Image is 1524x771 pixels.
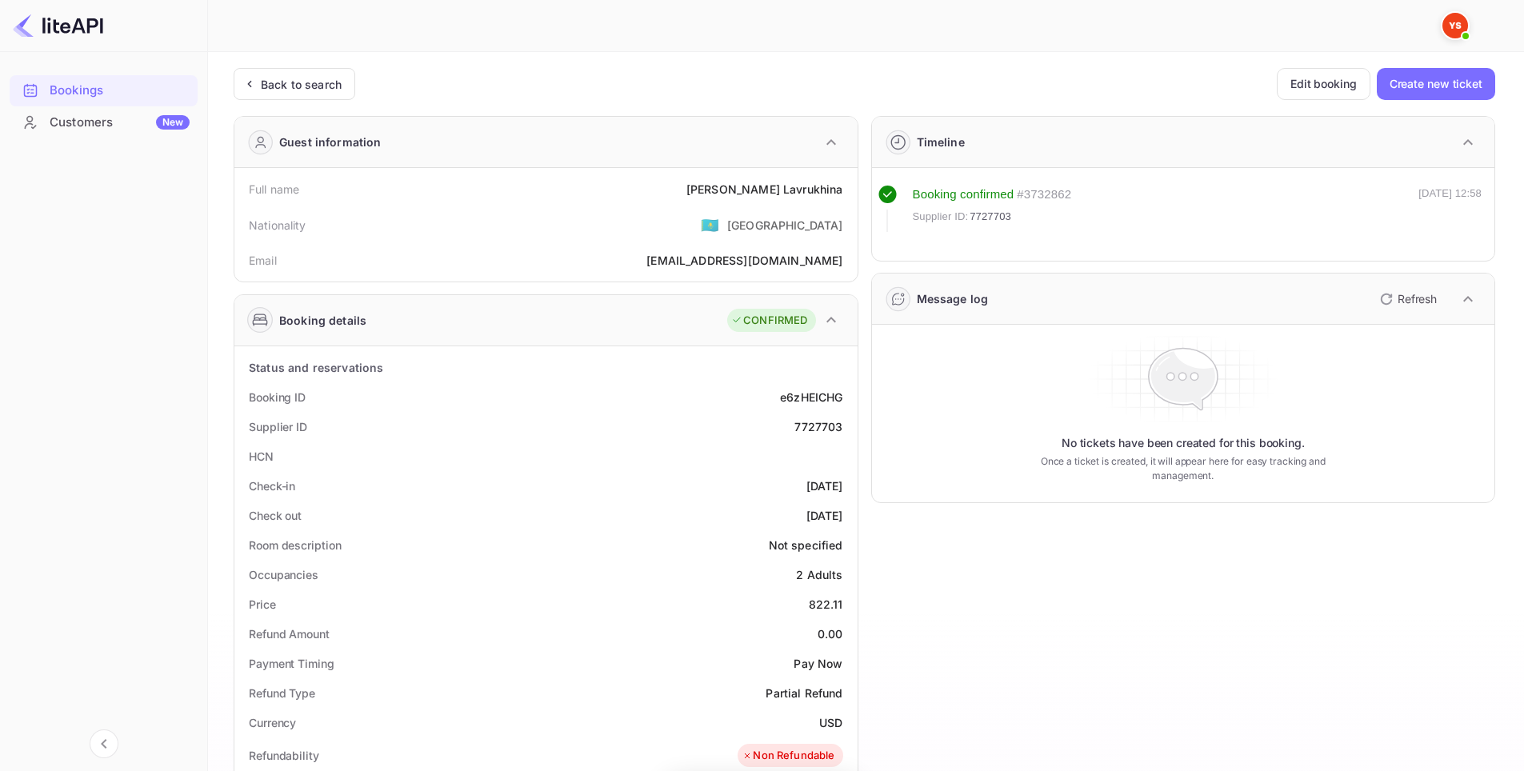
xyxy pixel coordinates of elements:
div: Guest information [279,134,382,150]
div: Currency [249,714,296,731]
div: 822.11 [809,596,843,613]
div: Room description [249,537,341,553]
div: Check out [249,507,302,524]
div: Bookings [10,75,198,106]
div: e6zHEICHG [780,389,842,405]
span: 7727703 [970,209,1011,225]
img: LiteAPI logo [13,13,103,38]
div: Occupancies [249,566,318,583]
div: Not specified [769,537,843,553]
div: CONFIRMED [731,313,807,329]
div: Nationality [249,217,306,234]
div: 7727703 [794,418,842,435]
span: United States [701,210,719,239]
div: Booking ID [249,389,306,405]
div: # 3732862 [1017,186,1071,204]
div: Email [249,252,277,269]
div: 2 Adults [796,566,842,583]
div: Payment Timing [249,655,334,672]
div: Partial Refund [766,685,842,701]
div: CustomersNew [10,107,198,138]
div: [DATE] [806,507,843,524]
button: Create new ticket [1377,68,1495,100]
div: USD [819,714,842,731]
div: New [156,115,190,130]
div: Supplier ID [249,418,307,435]
a: CustomersNew [10,107,198,137]
div: Price [249,596,276,613]
div: [DATE] 12:58 [1418,186,1482,232]
div: Pay Now [794,655,842,672]
div: Customers [50,114,190,132]
div: Bookings [50,82,190,100]
div: Non Refundable [742,748,834,764]
div: Refund Amount [249,625,330,642]
div: [DATE] [806,477,843,494]
div: [GEOGRAPHIC_DATA] [727,217,843,234]
a: Bookings [10,75,198,105]
div: HCN [249,448,274,465]
div: Message log [917,290,989,307]
img: Yandex Support [1442,13,1468,38]
button: Edit booking [1277,68,1370,100]
div: 0.00 [818,625,843,642]
p: No tickets have been created for this booking. [1062,435,1305,451]
div: Full name [249,181,299,198]
div: Check-in [249,477,295,494]
span: Supplier ID: [913,209,969,225]
div: Back to search [261,76,342,93]
div: Refundability [249,747,319,764]
div: Refund Type [249,685,315,701]
p: Refresh [1398,290,1437,307]
p: Once a ticket is created, it will appear here for easy tracking and management. [1015,454,1350,483]
div: [EMAIL_ADDRESS][DOMAIN_NAME] [646,252,842,269]
div: Booking details [279,312,366,329]
div: [PERSON_NAME] Lavrukhina [686,181,843,198]
div: Status and reservations [249,359,383,376]
button: Collapse navigation [90,729,118,758]
div: Booking confirmed [913,186,1014,204]
button: Refresh [1370,286,1443,312]
div: Timeline [917,134,965,150]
